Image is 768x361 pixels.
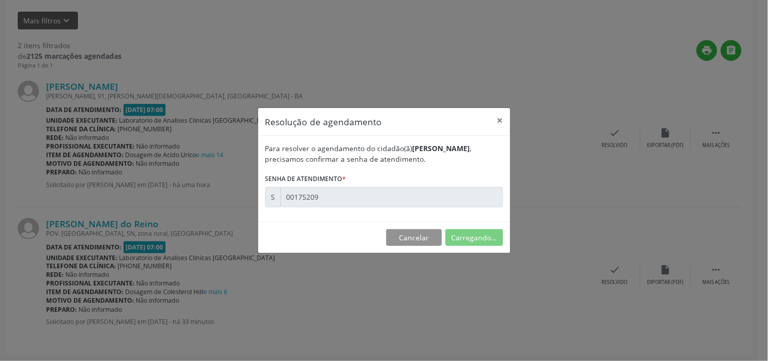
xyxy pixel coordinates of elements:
[446,229,503,246] button: Carregando...
[490,108,510,133] button: Close
[386,229,442,246] button: Cancelar
[265,171,346,187] label: Senha de atendimento
[265,187,281,207] div: S
[413,143,470,153] b: [PERSON_NAME]
[265,143,503,164] div: Para resolver o agendamento do cidadão(ã) , precisamos confirmar a senha de atendimento.
[265,115,382,128] h5: Resolução de agendamento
